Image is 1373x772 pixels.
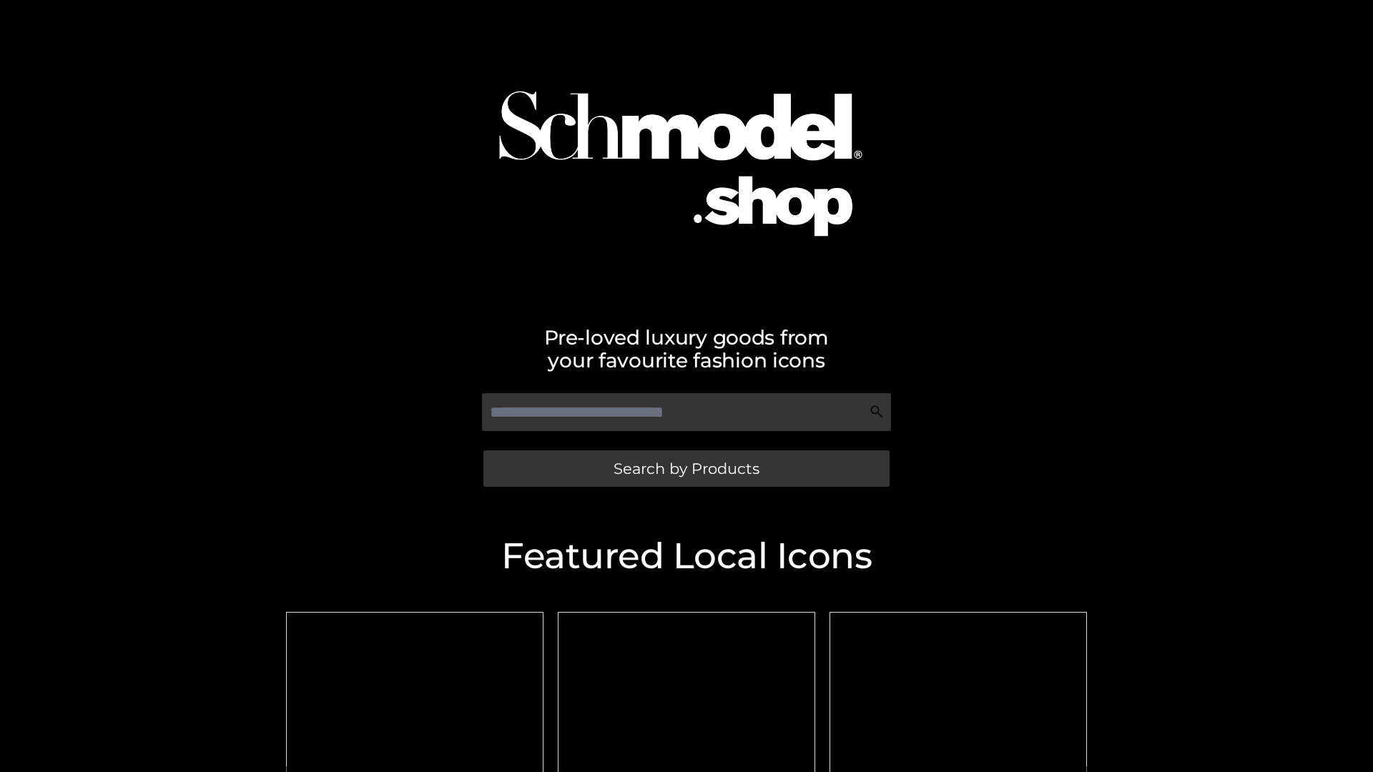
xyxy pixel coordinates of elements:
img: Search Icon [870,405,884,419]
span: Search by Products [614,461,759,476]
h2: Featured Local Icons​ [279,538,1094,574]
a: Search by Products [483,450,890,487]
h2: Pre-loved luxury goods from your favourite fashion icons [279,326,1094,372]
